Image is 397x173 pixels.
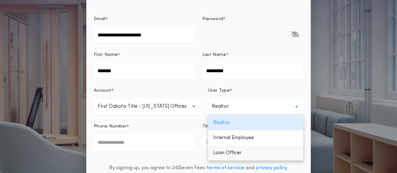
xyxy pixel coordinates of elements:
[94,135,195,150] input: Phone Number*
[98,103,197,110] p: First Dakota Title - [US_STATE] Offices
[202,123,225,130] p: Timezone
[94,52,118,58] p: First Name
[208,115,303,130] p: Realtor
[208,88,230,94] p: User Type
[94,88,111,94] p: Account
[94,123,127,130] p: Phone Number
[291,27,299,42] button: Password*
[94,16,106,22] p: Email
[202,52,226,58] p: Last Name
[208,130,303,145] p: Internal Employee
[202,27,303,42] input: Password*
[202,63,303,78] input: Last Name*
[208,115,303,160] ul: Realtor
[212,103,239,110] p: Realtor
[202,135,303,150] button: Select timezone
[109,164,288,172] div: By signing up, you agree to 24|Seven Fees and
[206,138,252,146] p: Select timezone
[208,145,303,160] p: Loan Officer
[208,99,303,114] button: Realtor
[94,63,195,78] input: First Name*
[207,165,244,170] a: terms of service
[255,165,288,170] a: privacy policy.
[94,99,201,114] button: First Dakota Title - [US_STATE] Offices
[94,27,195,42] input: Email*
[202,16,223,22] p: Password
